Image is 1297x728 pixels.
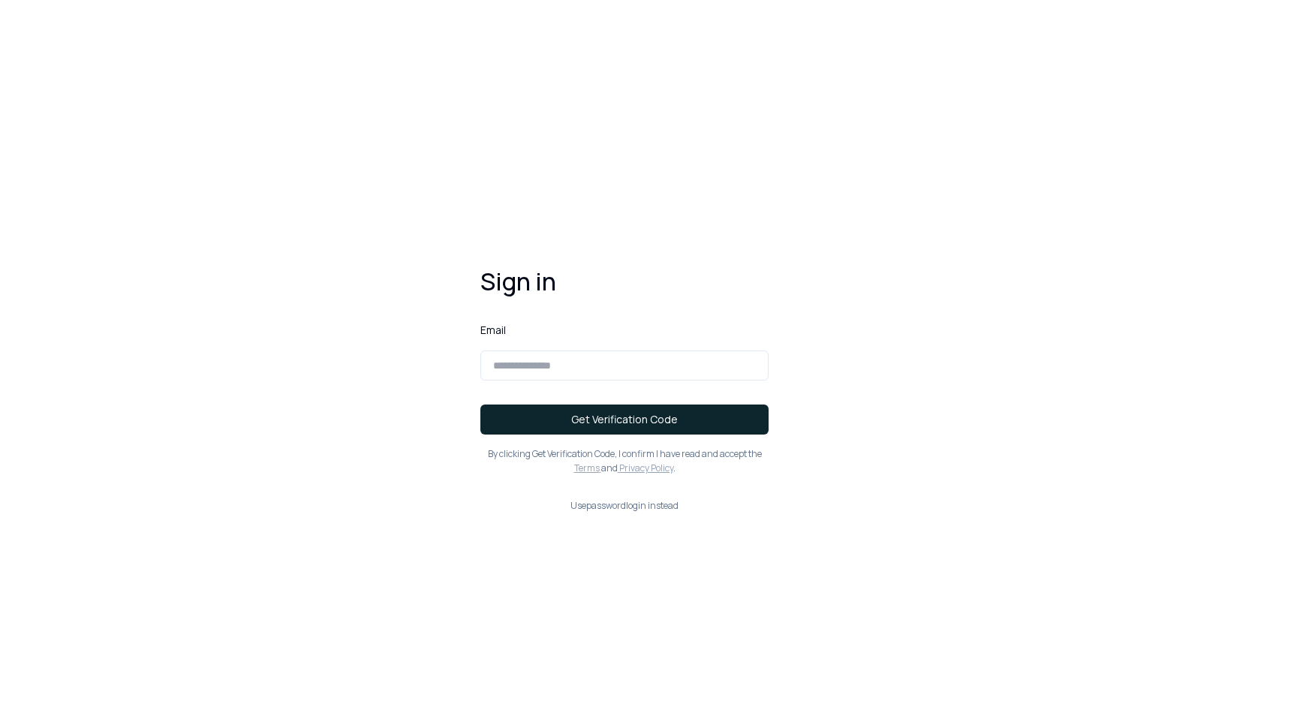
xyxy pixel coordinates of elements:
[574,462,601,474] a: Terms
[618,462,673,474] a: Privacy Policy
[480,265,769,298] h1: Sign in
[480,405,769,435] button: Get Verification Code
[480,500,769,512] button: Usepasswordlogin instead
[480,322,769,338] label: Email
[480,447,769,476] p: By clicking Get Verification Code , I confirm I have read and accept the and .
